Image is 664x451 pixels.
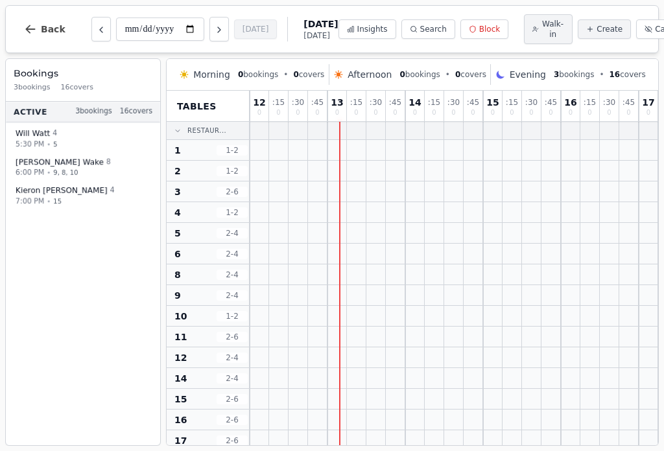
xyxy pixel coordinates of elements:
span: Insights [357,24,388,34]
span: 15 [174,393,187,406]
span: 0 [549,110,552,116]
span: 2 - 4 [217,270,248,280]
span: 16 [174,413,187,426]
span: Will Watt [16,128,50,139]
span: 1 - 2 [217,166,248,176]
span: 1 [174,144,181,157]
span: bookings [554,69,594,80]
span: 2 - 4 [217,249,248,259]
span: 4 [174,206,181,219]
span: 2 - 6 [217,394,248,404]
button: Kieron [PERSON_NAME]47:00 PM•15 [8,181,158,211]
span: 2 [174,165,181,178]
span: 0 [529,110,533,116]
span: 3 bookings [75,106,112,117]
span: 16 [564,98,576,107]
span: 0 [335,110,339,116]
span: [PERSON_NAME] Wake [16,157,104,167]
span: 0 [413,110,417,116]
span: Kieron [PERSON_NAME] [16,185,108,196]
button: Walk-in [524,14,573,44]
span: 0 [354,110,358,116]
span: 0 [455,70,460,79]
span: 1 - 2 [217,207,248,218]
span: : 45 [311,98,324,106]
span: 3 [554,70,559,79]
span: 0 [432,110,436,116]
button: Create [578,19,631,39]
span: Active [14,106,47,117]
span: 6:00 PM [16,167,44,178]
span: : 15 [428,98,440,106]
span: 0 [626,110,630,116]
span: 3 [174,185,181,198]
span: 0 [607,110,611,116]
span: 14 [174,372,187,385]
span: 1 - 2 [217,311,248,321]
span: 8 [106,157,111,168]
span: 1 - 2 [217,145,248,156]
button: [DATE] [234,19,278,39]
span: 0 [293,70,298,79]
span: • [283,69,288,80]
span: 8 [174,268,181,281]
span: 2 - 6 [217,435,248,446]
span: : 30 [370,98,382,106]
span: 16 [609,70,620,79]
h3: Bookings [14,67,152,80]
span: 0 [646,110,650,116]
span: 0 [491,110,495,116]
button: [PERSON_NAME] Wake86:00 PM•9, 8, 10 [8,152,158,183]
span: 5 [53,139,57,149]
span: • [599,69,604,80]
span: [DATE] [303,17,338,30]
span: 4 [53,128,57,139]
span: 0 [373,110,377,116]
span: 0 [393,110,397,116]
span: 0 [296,110,300,116]
span: 3 bookings [14,82,51,93]
button: Next day [209,17,229,41]
span: covers [609,69,645,80]
span: : 30 [525,98,538,106]
span: • [445,69,450,80]
span: Afternoon [348,68,392,81]
span: 7:00 PM [16,196,44,207]
span: 10 [174,310,187,323]
span: 5 [174,227,181,240]
span: Evening [510,68,546,81]
span: Restaur... [187,126,226,135]
span: 15 [53,196,62,206]
span: • [47,196,51,206]
span: 0 [451,110,455,116]
span: : 45 [389,98,401,106]
span: 0 [315,110,319,116]
span: : 45 [622,98,635,106]
span: 0 [471,110,475,116]
span: : 30 [603,98,615,106]
span: Morning [193,68,230,81]
span: : 45 [545,98,557,106]
span: bookings [399,69,440,80]
span: 17 [642,98,654,107]
span: 0 [257,110,261,116]
span: 13 [331,98,343,107]
span: 0 [238,70,243,79]
span: : 30 [447,98,460,106]
span: covers [455,69,486,80]
span: 0 [569,110,573,116]
span: 2 - 4 [217,228,248,238]
span: 9, 8, 10 [53,168,78,178]
span: 16 covers [120,106,152,117]
span: • [47,168,51,178]
span: 2 - 4 [217,373,248,384]
span: 0 [587,110,591,116]
span: [DATE] [303,30,338,41]
span: 12 [253,98,265,107]
button: Insights [338,19,396,39]
span: : 15 [350,98,362,106]
span: : 15 [506,98,518,106]
span: 2 - 6 [217,187,248,197]
span: : 45 [467,98,479,106]
span: covers [293,69,324,80]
